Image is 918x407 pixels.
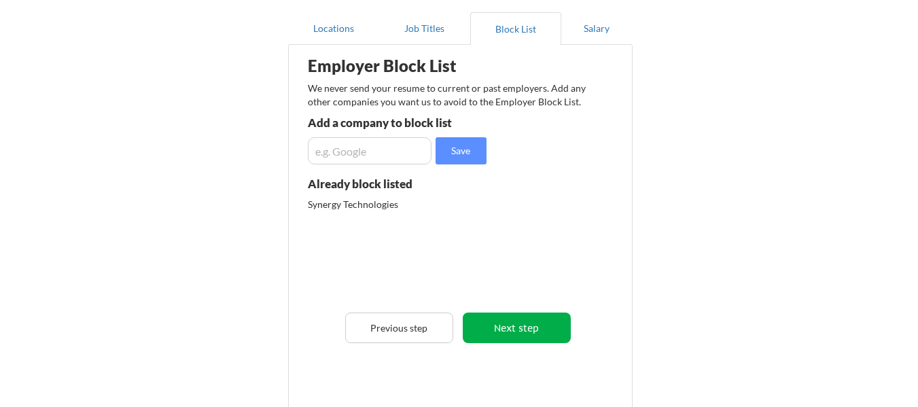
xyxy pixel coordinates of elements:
button: Locations [288,12,379,45]
button: Save [436,137,487,164]
button: Job Titles [379,12,470,45]
button: Previous step [345,313,453,343]
div: We never send your resume to current or past employers. Add any other companies you want us to av... [308,82,594,108]
button: Next step [463,313,571,343]
div: Employer Block List [308,58,521,74]
button: Block List [470,12,561,45]
div: Add a company to block list [308,117,507,128]
button: Salary [561,12,633,45]
div: Already block listed [308,178,459,190]
div: Synergy Technologies [308,198,451,211]
input: e.g. Google [308,137,431,164]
